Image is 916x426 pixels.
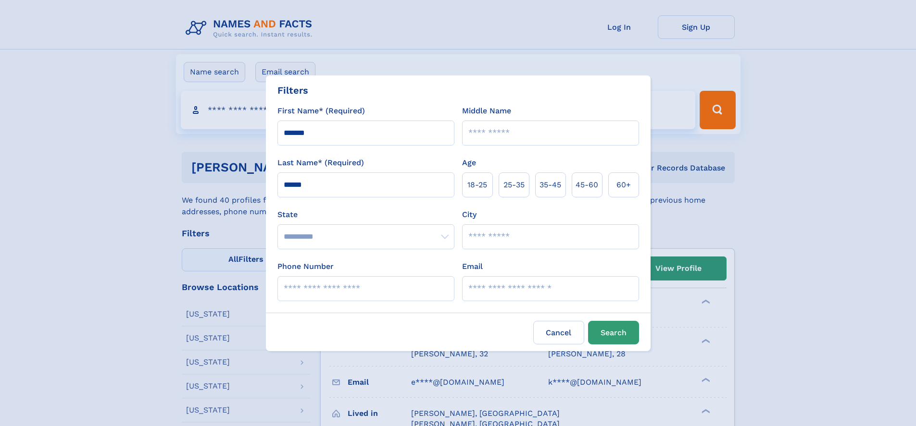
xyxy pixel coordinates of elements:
[540,179,561,191] span: 35‑45
[277,157,364,169] label: Last Name* (Required)
[277,83,308,97] div: Filters
[533,321,584,344] label: Cancel
[277,209,454,220] label: State
[277,261,334,272] label: Phone Number
[616,179,631,191] span: 60+
[462,261,483,272] label: Email
[277,105,365,117] label: First Name* (Required)
[588,321,639,344] button: Search
[467,179,487,191] span: 18‑25
[462,209,477,220] label: City
[576,179,598,191] span: 45‑60
[462,157,476,169] label: Age
[503,179,525,191] span: 25‑35
[462,105,511,117] label: Middle Name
